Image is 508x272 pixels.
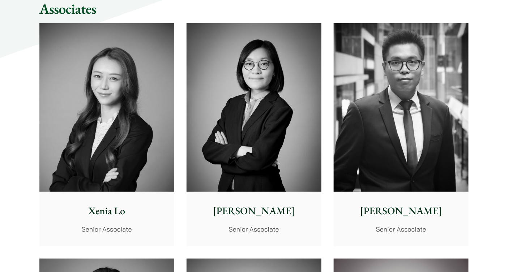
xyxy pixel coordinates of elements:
[192,203,316,219] p: [PERSON_NAME]
[192,224,316,234] p: Senior Associate
[45,224,168,234] p: Senior Associate
[45,203,168,219] p: Xenia Lo
[39,23,174,246] a: Xenia Lo Senior Associate
[340,224,463,234] p: Senior Associate
[334,23,469,246] a: [PERSON_NAME] Senior Associate
[187,23,321,246] a: [PERSON_NAME] Senior Associate
[340,203,463,219] p: [PERSON_NAME]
